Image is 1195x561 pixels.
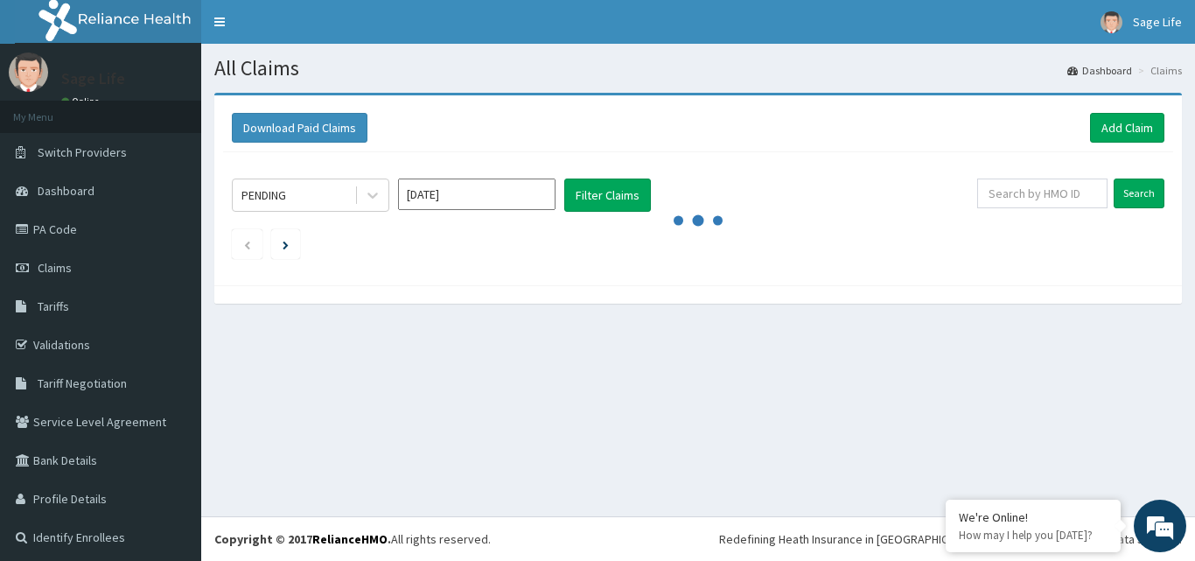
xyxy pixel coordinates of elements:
[1090,113,1164,143] a: Add Claim
[201,516,1195,561] footer: All rights reserved.
[9,53,48,92] img: User Image
[312,531,388,547] a: RelianceHMO
[243,236,251,252] a: Previous page
[719,530,1182,548] div: Redefining Heath Insurance in [GEOGRAPHIC_DATA] using Telemedicine and Data Science!
[398,179,556,210] input: Select Month and Year
[38,375,127,391] span: Tariff Negotiation
[1101,11,1122,33] img: User Image
[38,183,94,199] span: Dashboard
[38,298,69,314] span: Tariffs
[1067,63,1132,78] a: Dashboard
[38,260,72,276] span: Claims
[214,57,1182,80] h1: All Claims
[283,236,289,252] a: Next page
[1114,179,1164,208] input: Search
[241,186,286,204] div: PENDING
[672,194,724,247] svg: audio-loading
[977,179,1108,208] input: Search by HMO ID
[214,531,391,547] strong: Copyright © 2017 .
[959,509,1108,525] div: We're Online!
[232,113,367,143] button: Download Paid Claims
[1133,14,1182,30] span: Sage Life
[38,144,127,160] span: Switch Providers
[564,179,651,212] button: Filter Claims
[1134,63,1182,78] li: Claims
[61,71,125,87] p: Sage Life
[959,528,1108,543] p: How may I help you today?
[61,95,103,108] a: Online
